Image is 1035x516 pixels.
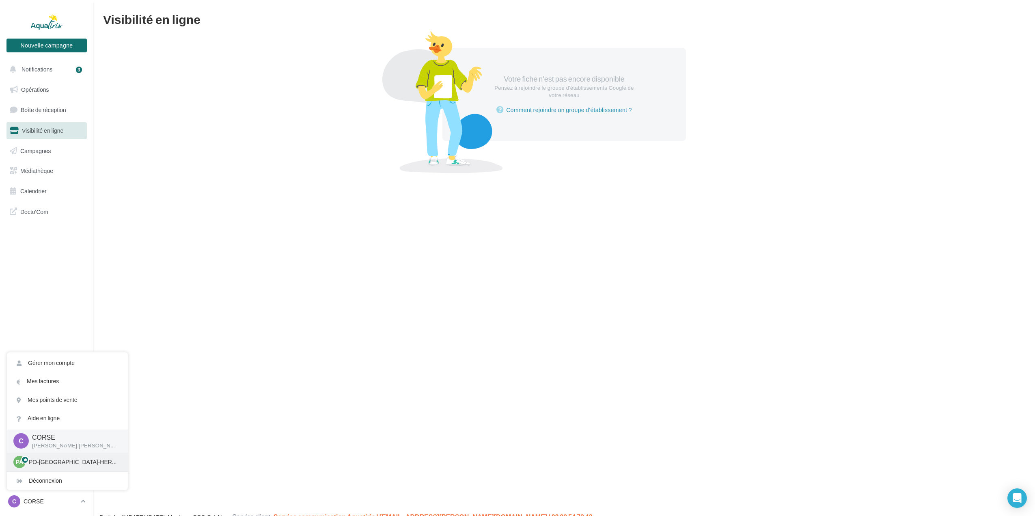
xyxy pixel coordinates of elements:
[32,442,115,449] p: [PERSON_NAME].[PERSON_NAME]
[496,105,632,115] a: Comment rejoindre un groupe d'établissement ?
[7,472,128,490] div: Déconnexion
[12,497,16,505] span: C
[103,13,1025,25] div: Visibilité en ligne
[76,67,82,73] div: 3
[6,39,87,52] button: Nouvelle campagne
[5,142,88,160] a: Campagnes
[24,497,78,505] p: CORSE
[21,86,49,93] span: Opérations
[5,162,88,179] a: Médiathèque
[22,66,52,73] span: Notifications
[7,409,128,427] a: Aide en ligne
[6,494,87,509] a: C CORSE
[16,458,23,466] span: PA
[21,106,66,113] span: Boîte de réception
[7,391,128,409] a: Mes points de vente
[7,354,128,372] a: Gérer mon compte
[5,183,88,200] a: Calendrier
[494,74,634,99] div: Votre fiche n'est pas encore disponible
[19,436,24,446] span: C
[20,206,48,217] span: Docto'Com
[22,127,63,134] span: Visibilité en ligne
[29,458,118,466] p: PO-[GEOGRAPHIC_DATA]-HERAULT
[5,122,88,139] a: Visibilité en ligne
[20,147,51,154] span: Campagnes
[32,433,115,442] p: CORSE
[20,188,47,194] span: Calendrier
[5,81,88,98] a: Opérations
[20,167,53,174] span: Médiathèque
[5,203,88,220] a: Docto'Com
[5,61,85,78] button: Notifications 3
[1007,488,1027,508] div: Open Intercom Messenger
[494,84,634,99] div: Pensez à rejoindre le groupe d'établissements Google de votre réseau
[7,372,128,391] a: Mes factures
[5,101,88,119] a: Boîte de réception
